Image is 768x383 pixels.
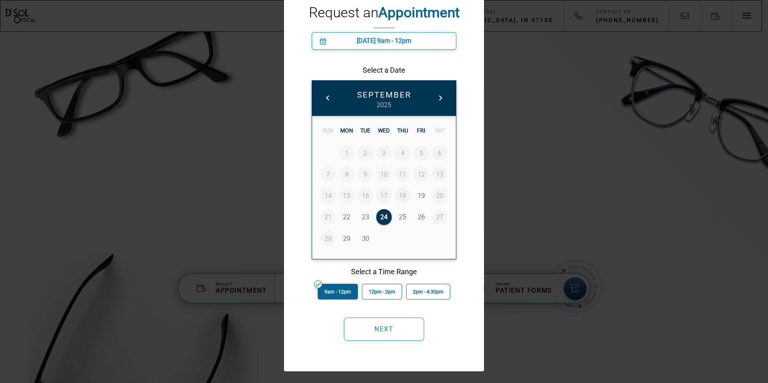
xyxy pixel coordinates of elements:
button: 2pm - 4:30pm [406,284,450,299]
a: 24 [376,209,392,224]
div: TUE [356,123,374,139]
strong: Appointment [378,4,460,21]
a: 10 [376,167,392,182]
a: 4 [395,145,410,161]
button: Next [344,318,424,341]
a: 30 [357,231,373,246]
span: 2025 [312,99,456,112]
span: September [312,91,456,99]
a: 7 [321,167,336,182]
a: 9 [357,167,373,182]
a: 11 [395,167,410,182]
span: 12pm - 2pm [369,289,395,295]
a: 17 [376,188,392,203]
a: 23 [357,209,373,224]
a: 14 [321,188,336,203]
div: FRI [412,123,430,139]
a: 1 [339,145,354,161]
a: 29 [339,231,354,246]
a: 3 [376,145,392,161]
div: SAT [431,123,449,139]
h2: Request an [298,2,470,28]
a: 2 [357,145,373,161]
div: SUN [319,123,337,139]
a: 16 [357,188,373,203]
button: 9am - 12pm [318,284,358,299]
a: 25 [395,209,410,224]
a: 12 [413,167,429,182]
a: 20 [432,188,447,203]
div: MON [337,123,356,139]
a: 28 [321,231,336,246]
a: 5 [413,145,429,161]
span: [DATE] 9am - 12pm [357,37,411,45]
a: 19 [413,188,429,203]
a: 18 [395,188,410,203]
a: 6 [432,145,447,161]
a: 22 [339,209,354,224]
a: 13 [432,167,447,182]
span: 9am - 12pm [325,289,351,295]
a: 21 [321,209,336,224]
div: WED [375,123,393,139]
a: 15 [339,188,354,203]
a: 26 [413,209,429,224]
button: 12pm - 2pm [362,284,402,299]
div: THU [393,123,412,139]
h5: Select a Date [298,66,470,74]
h5: Select a Time Range [298,267,470,276]
span: 2pm - 4:30pm [413,289,443,295]
a: 8 [339,167,354,182]
a: 27 [432,209,447,224]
